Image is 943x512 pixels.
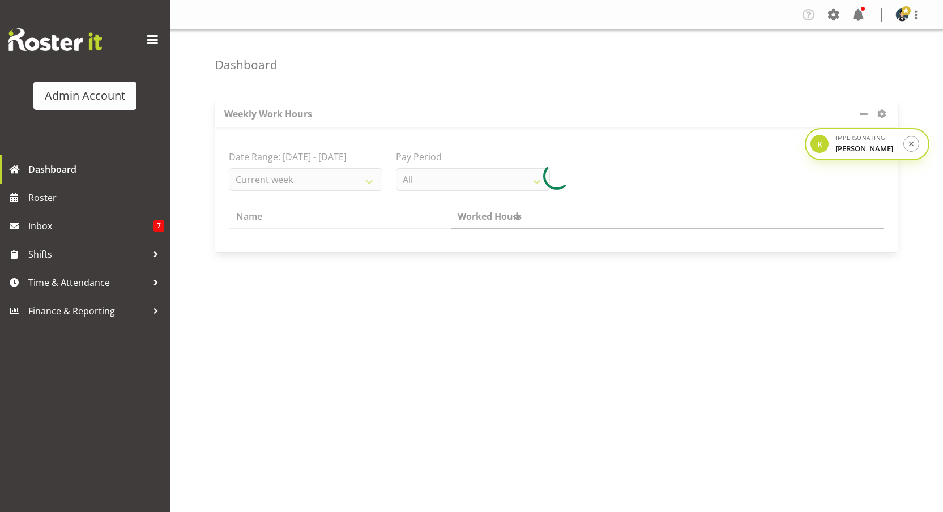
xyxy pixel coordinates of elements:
[903,136,919,152] button: Stop impersonation
[153,220,164,232] span: 7
[28,161,164,178] span: Dashboard
[28,302,147,319] span: Finance & Reporting
[28,274,147,291] span: Time & Attendance
[28,189,164,206] span: Roster
[215,58,278,71] h4: Dashboard
[45,87,125,104] div: Admin Account
[8,28,102,51] img: Rosterit website logo
[895,8,909,22] img: wu-kevin5aaed71ed01d5805973613cd15694a89.png
[28,217,153,234] span: Inbox
[28,246,147,263] span: Shifts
